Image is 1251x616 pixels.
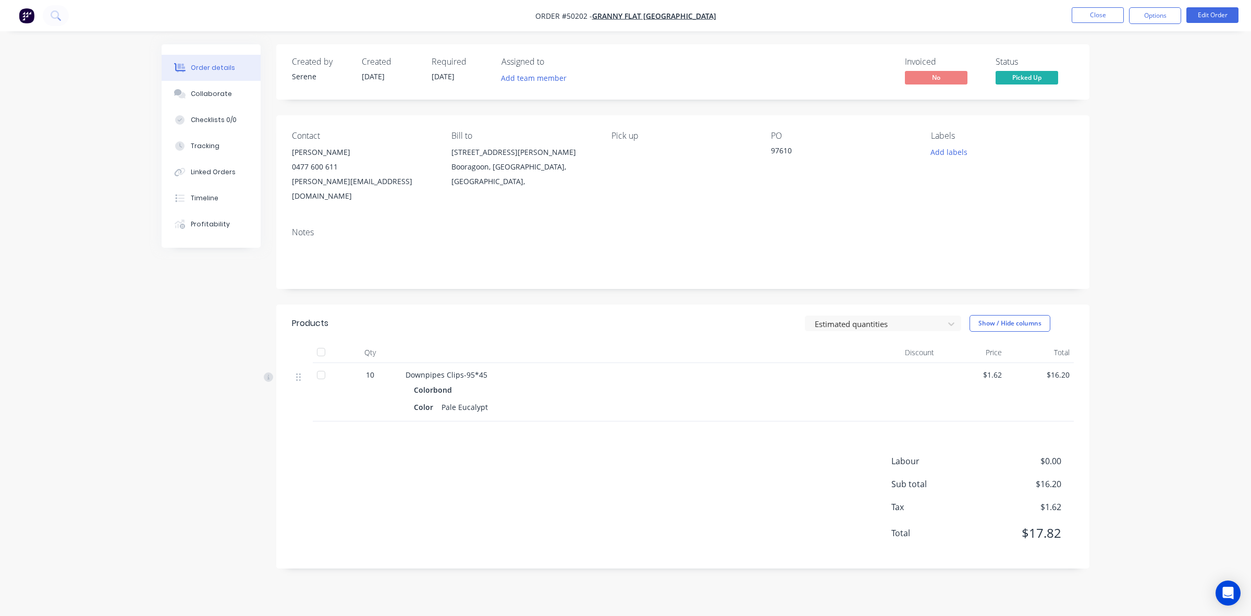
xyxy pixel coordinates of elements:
span: Picked Up [996,71,1058,84]
span: Total [891,527,984,539]
span: $16.20 [1010,369,1070,380]
button: Tracking [162,133,261,159]
div: 97610 [771,145,901,160]
div: Status [996,57,1074,67]
div: Order details [191,63,235,73]
div: Price [938,342,1006,363]
div: Checklists 0/0 [191,115,237,125]
button: Add team member [496,71,572,85]
span: [DATE] [432,71,455,81]
div: Labels [931,131,1074,141]
button: Linked Orders [162,159,261,185]
span: No [905,71,967,84]
div: Tracking [191,141,219,151]
div: Assigned to [501,57,606,67]
div: Color [414,400,437,415]
span: Downpipes Clips-95*45 [406,370,487,380]
div: Qty [339,342,401,363]
div: Open Intercom Messenger [1216,581,1241,606]
button: Close [1072,7,1124,23]
button: Show / Hide columns [970,315,1050,332]
img: Factory [19,8,34,23]
span: Sub total [891,478,984,490]
div: Created [362,57,419,67]
button: Add team member [501,71,572,85]
div: [STREET_ADDRESS][PERSON_NAME] [451,145,594,160]
div: Required [432,57,489,67]
div: Created by [292,57,349,67]
div: [STREET_ADDRESS][PERSON_NAME]Booragoon, [GEOGRAPHIC_DATA], [GEOGRAPHIC_DATA], [451,145,594,189]
button: Collaborate [162,81,261,107]
div: Timeline [191,194,218,203]
span: $1.62 [984,501,1061,513]
span: $16.20 [984,478,1061,490]
button: Order details [162,55,261,81]
div: Linked Orders [191,167,236,177]
div: Contact [292,131,435,141]
div: PO [771,131,914,141]
span: Tax [891,501,984,513]
div: Serene [292,71,349,82]
div: Discount [870,342,938,363]
div: Notes [292,227,1074,237]
button: Checklists 0/0 [162,107,261,133]
span: $0.00 [984,455,1061,467]
div: Booragoon, [GEOGRAPHIC_DATA], [GEOGRAPHIC_DATA], [451,160,594,189]
div: Total [1006,342,1074,363]
div: Bill to [451,131,594,141]
button: Add labels [925,145,973,159]
button: Options [1129,7,1181,24]
div: Collaborate [191,89,232,99]
div: Pick up [611,131,754,141]
div: [PERSON_NAME][EMAIL_ADDRESS][DOMAIN_NAME] [292,174,435,203]
span: $1.62 [942,369,1002,380]
div: 0477 600 611 [292,160,435,174]
div: Colorbond [414,382,456,397]
button: Profitability [162,211,261,237]
span: [DATE] [362,71,385,81]
div: Products [292,317,328,330]
span: 10 [366,369,374,380]
button: Timeline [162,185,261,211]
span: Order #50202 - [535,11,592,21]
button: Edit Order [1186,7,1238,23]
div: Profitability [191,220,230,229]
div: Pale Eucalypt [437,400,492,415]
a: Granny Flat [GEOGRAPHIC_DATA] [592,11,716,21]
div: [PERSON_NAME] [292,145,435,160]
span: Labour [891,455,984,467]
button: Picked Up [996,71,1058,87]
div: Invoiced [905,57,983,67]
div: [PERSON_NAME]0477 600 611[PERSON_NAME][EMAIL_ADDRESS][DOMAIN_NAME] [292,145,435,203]
span: $17.82 [984,524,1061,542]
